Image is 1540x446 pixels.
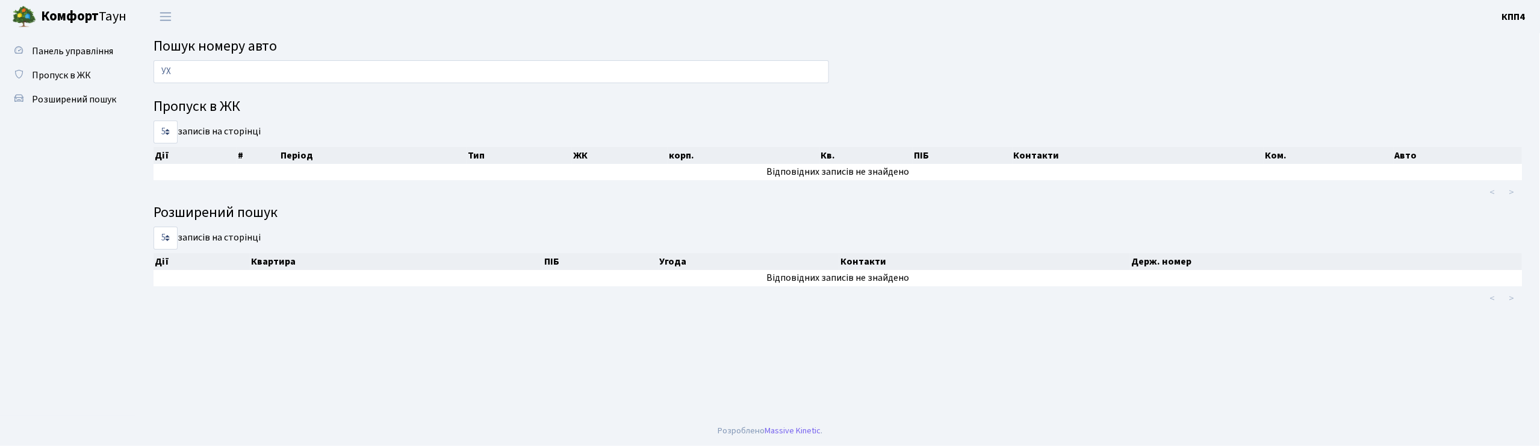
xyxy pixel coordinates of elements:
span: Пропуск в ЖК [32,69,91,82]
span: Панель управління [32,45,113,58]
th: # [237,147,279,164]
th: Кв. [820,147,913,164]
th: Період [279,147,467,164]
th: Тип [467,147,572,164]
th: ЖК [572,147,668,164]
b: Комфорт [41,7,99,26]
a: Панель управління [6,39,126,63]
th: корп. [668,147,820,164]
input: Пошук [154,60,829,83]
label: записів на сторінці [154,121,261,143]
td: Відповідних записів не знайдено [154,164,1522,180]
div: Розроблено . [718,424,822,438]
a: КПП4 [1502,10,1526,24]
b: КПП4 [1502,10,1526,24]
select: записів на сторінці [154,121,178,143]
th: Контакти [839,253,1130,270]
th: ПІБ [543,253,658,270]
a: Massive Kinetic [765,424,821,437]
label: записів на сторінці [154,227,261,250]
th: Авто [1394,147,1523,164]
select: записів на сторінці [154,227,178,250]
h4: Розширений пошук [154,204,1522,222]
h4: Пропуск в ЖК [154,98,1522,116]
th: Контакти [1013,147,1264,164]
th: ПІБ [913,147,1012,164]
th: Держ. номер [1130,253,1523,270]
td: Відповідних записів не знайдено [154,270,1522,286]
a: Розширений пошук [6,87,126,111]
button: Переключити навігацію [151,7,181,27]
th: Угода [659,253,840,270]
th: Ком. [1264,147,1394,164]
span: Пошук номеру авто [154,36,277,57]
th: Дії [154,147,237,164]
th: Квартира [250,253,544,270]
img: logo.png [12,5,36,29]
a: Пропуск в ЖК [6,63,126,87]
span: Розширений пошук [32,93,116,106]
span: Таун [41,7,126,27]
th: Дії [154,253,250,270]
